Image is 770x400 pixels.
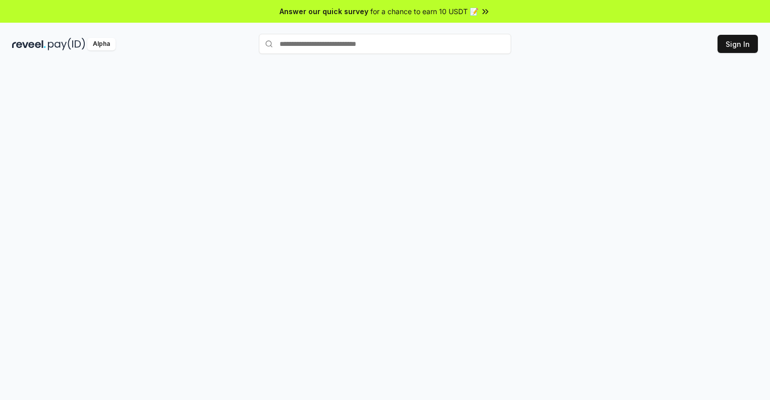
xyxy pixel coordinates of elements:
[12,38,46,50] img: reveel_dark
[718,35,758,53] button: Sign In
[370,6,478,17] span: for a chance to earn 10 USDT 📝
[280,6,368,17] span: Answer our quick survey
[48,38,85,50] img: pay_id
[87,38,116,50] div: Alpha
